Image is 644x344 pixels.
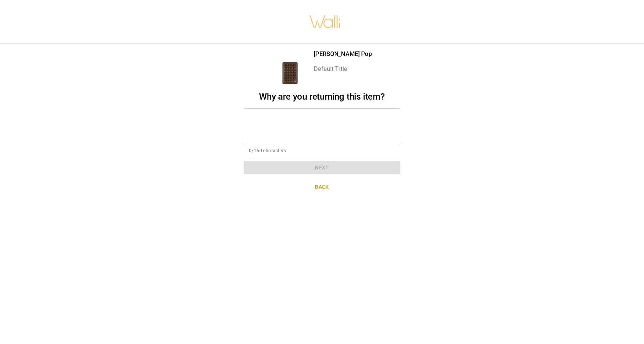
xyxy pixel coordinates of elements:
[314,50,372,59] p: [PERSON_NAME] Pop
[244,180,400,194] button: Back
[314,65,372,74] p: Default Title
[244,91,400,102] h2: Why are you returning this item?
[309,6,341,38] img: walli-inc.myshopify.com
[249,147,395,155] p: 0/160 characters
